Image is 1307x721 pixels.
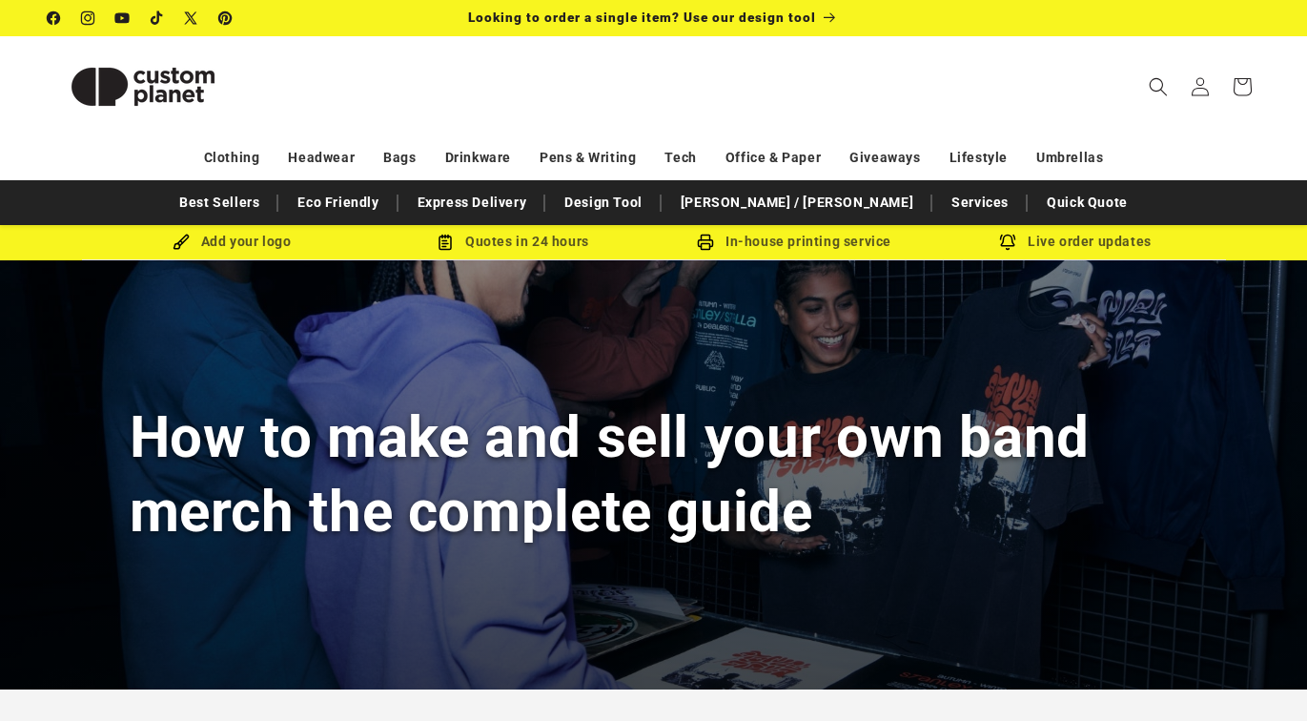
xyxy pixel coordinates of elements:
[48,44,238,130] img: Custom Planet
[170,186,269,219] a: Best Sellers
[383,141,416,175] a: Bags
[725,141,821,175] a: Office & Paper
[664,141,696,175] a: Tech
[1212,629,1307,721] iframe: Chat Widget
[849,141,920,175] a: Giveaways
[437,234,454,251] img: Order Updates Icon
[1036,141,1103,175] a: Umbrellas
[288,141,355,175] a: Headwear
[288,186,388,219] a: Eco Friendly
[555,186,652,219] a: Design Tool
[204,141,260,175] a: Clothing
[468,10,816,25] span: Looking to order a single item? Use our design tool
[935,230,1216,254] div: Live order updates
[41,36,246,136] a: Custom Planet
[697,234,714,251] img: In-house printing
[540,141,636,175] a: Pens & Writing
[999,234,1016,251] img: Order updates
[654,230,935,254] div: In-house printing service
[1137,66,1179,108] summary: Search
[942,186,1018,219] a: Services
[373,230,654,254] div: Quotes in 24 hours
[173,234,190,251] img: Brush Icon
[92,230,373,254] div: Add your logo
[408,186,537,219] a: Express Delivery
[130,401,1178,547] h1: How to make and sell your own band merch the complete guide
[445,141,511,175] a: Drinkware
[671,186,923,219] a: [PERSON_NAME] / [PERSON_NAME]
[1037,186,1137,219] a: Quick Quote
[950,141,1008,175] a: Lifestyle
